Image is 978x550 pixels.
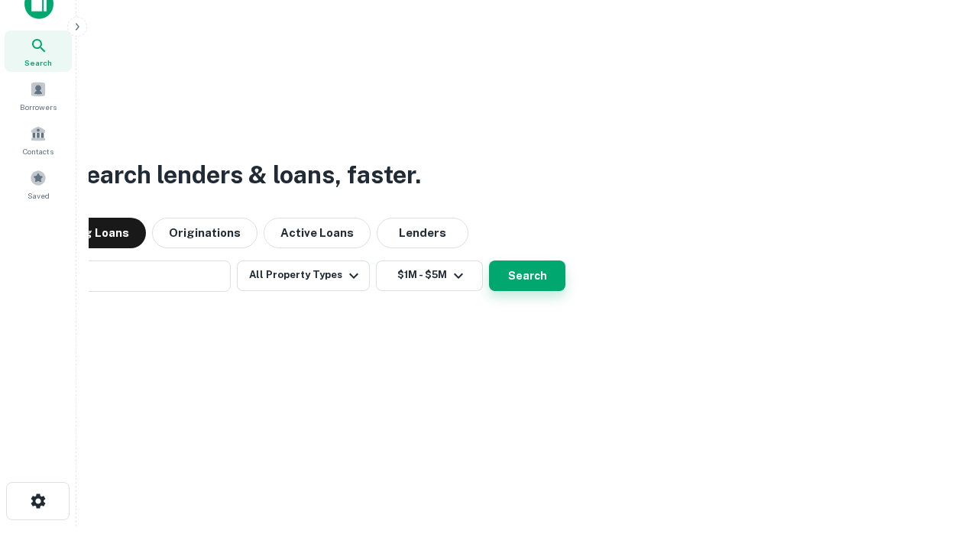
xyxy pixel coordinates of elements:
[264,218,371,248] button: Active Loans
[23,145,53,157] span: Contacts
[20,101,57,113] span: Borrowers
[152,218,257,248] button: Originations
[5,31,72,72] a: Search
[5,119,72,160] a: Contacts
[376,260,483,291] button: $1M - $5M
[28,189,50,202] span: Saved
[5,75,72,116] a: Borrowers
[70,157,421,193] h3: Search lenders & loans, faster.
[489,260,565,291] button: Search
[5,163,72,205] a: Saved
[902,428,978,501] iframe: Chat Widget
[24,57,52,69] span: Search
[237,260,370,291] button: All Property Types
[377,218,468,248] button: Lenders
